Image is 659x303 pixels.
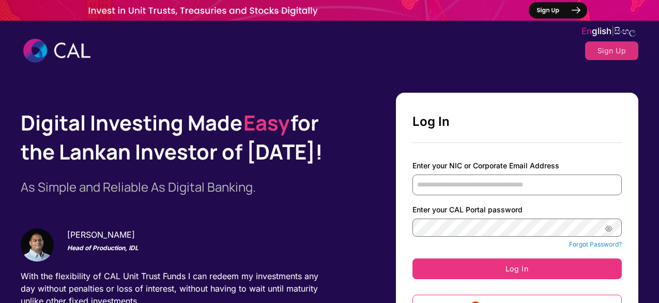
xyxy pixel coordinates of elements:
span: glish [592,26,611,36]
span: සිං [614,26,636,36]
button: Sign Up [585,41,639,60]
label: Enter your CAL Portal password [412,204,622,216]
button: Log In [412,258,622,279]
span: Easy [242,108,290,137]
span: හල [622,26,636,36]
span: En [581,26,611,36]
label: Enter your NIC or Corporate Email Address [412,160,622,172]
h2: As Simple and Reliable As Digital Banking. [21,179,330,195]
label: | [581,25,636,38]
a: Forgot Password? [569,240,622,248]
strong: Head of Production, IDL [67,244,139,252]
div: [PERSON_NAME] [67,228,299,241]
h2: Log In [412,113,622,130]
button: password-preview [597,219,621,237]
h1: Digital Investing Made for the Lankan Investor of [DATE]! [21,108,330,166]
